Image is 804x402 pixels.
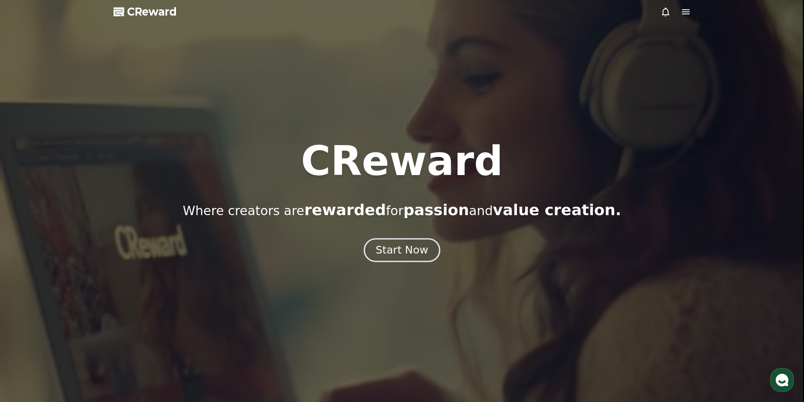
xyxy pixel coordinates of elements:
[183,202,621,219] p: Where creators are for and
[301,141,503,181] h1: CReward
[364,238,440,262] button: Start Now
[493,201,621,219] span: value creation.
[56,267,109,289] a: Messages
[376,243,428,257] div: Start Now
[3,267,56,289] a: Home
[365,247,439,255] a: Start Now
[125,280,146,287] span: Settings
[109,267,162,289] a: Settings
[70,281,95,287] span: Messages
[114,5,177,19] a: CReward
[403,201,469,219] span: passion
[304,201,386,219] span: rewarded
[127,5,177,19] span: CReward
[22,280,36,287] span: Home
